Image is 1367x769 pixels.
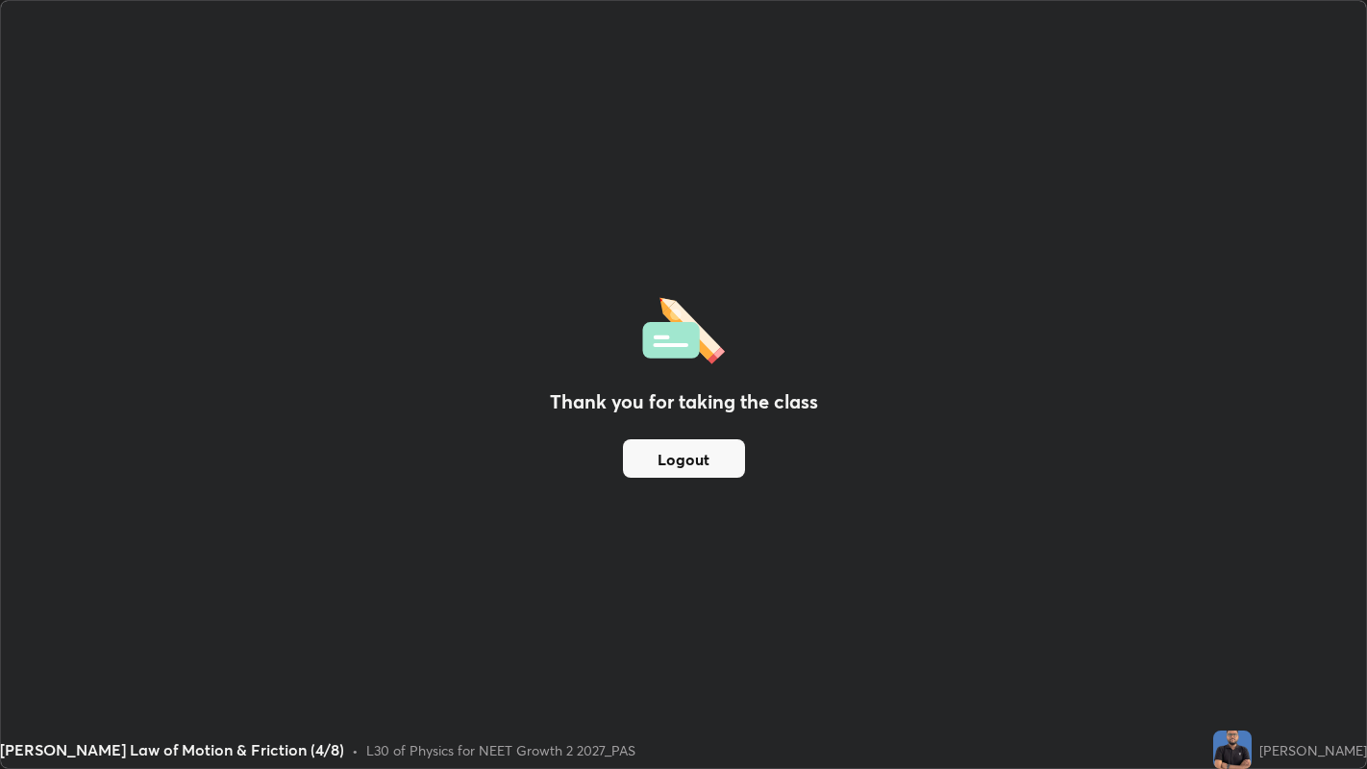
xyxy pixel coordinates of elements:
div: L30 of Physics for NEET Growth 2 2027_PAS [366,740,635,760]
div: [PERSON_NAME] [1259,740,1367,760]
div: • [352,740,359,760]
button: Logout [623,439,745,478]
img: 515d0b2924f94124867c2b820f502d57.jpg [1213,731,1252,769]
h2: Thank you for taking the class [550,387,818,416]
img: offlineFeedback.1438e8b3.svg [642,291,725,364]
